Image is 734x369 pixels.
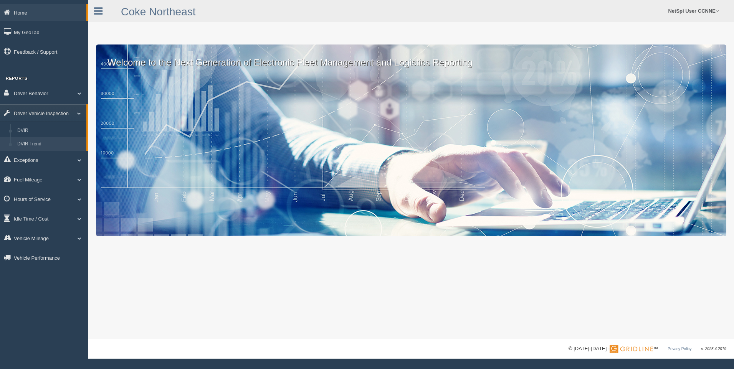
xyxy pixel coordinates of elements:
a: DVIR [14,124,86,138]
a: Privacy Policy [668,347,691,351]
p: Welcome to the Next Generation of Electronic Fleet Management and Logistics Reporting [96,44,726,69]
a: DVIR Trend [14,137,86,151]
div: © [DATE]-[DATE] - ™ [569,345,726,353]
a: Coke Northeast [121,6,196,18]
img: Gridline [610,345,653,353]
span: v. 2025.4.2019 [701,347,726,351]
